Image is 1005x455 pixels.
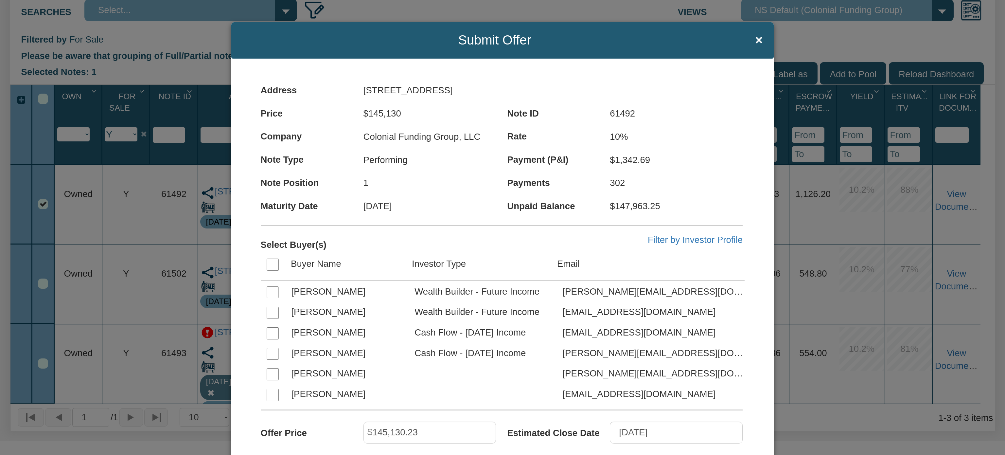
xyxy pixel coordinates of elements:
td: Cash Flow - [DATE] Income [409,322,556,343]
div: Colonial Funding Group, LLC [363,125,507,148]
td: Wealth Builder - Future Income [409,302,556,322]
label: Note Position [261,172,363,190]
label: Offer Price [261,422,363,440]
td: [PERSON_NAME] [285,343,409,363]
td: [EMAIL_ADDRESS][DOMAIN_NAME] [556,302,754,322]
td: Wealth Builder - Future Income [409,281,556,302]
span: × [755,33,763,47]
td: Buyer Name [285,251,406,281]
td: [PERSON_NAME][EMAIL_ADDRESS][DOMAIN_NAME] [556,281,754,302]
label: Payment (P&I) [507,148,610,166]
td: [EMAIL_ADDRESS][DOMAIN_NAME] [556,322,754,343]
div: 302 [610,172,754,195]
td: [PERSON_NAME][EMAIL_ADDRESS][DOMAIN_NAME] [556,343,754,363]
td: [EMAIL_ADDRESS][DOMAIN_NAME] [556,384,754,405]
div: 61492 [610,102,754,125]
label: Company [261,125,363,143]
label: Note Type [261,148,363,166]
div: 10% [610,125,754,148]
div: [DATE] [363,194,507,218]
div: $145,130 [363,102,507,125]
label: Unpaid Balance [507,194,610,212]
div: 1 [363,172,507,195]
label: Estimated Close Date [507,422,610,440]
div: $147,963.25 [610,194,754,218]
td: [PERSON_NAME] [285,281,409,302]
td: Investor Type [406,251,551,281]
span: Submit Offer [242,33,747,47]
input: MM/DD/YYYY [610,422,743,444]
div: Performing [363,148,507,172]
label: Rate [507,125,610,143]
td: [PERSON_NAME] [285,322,409,343]
td: Cash Flow - [DATE] Income [409,343,556,363]
label: Maturity Date [261,194,363,212]
td: [PERSON_NAME] [285,384,409,405]
input: Please enter an offer price [363,422,496,444]
div: $1,342.69 [610,148,754,172]
a: Filter by Investor Profile [648,235,743,245]
label: Price [261,102,363,120]
label: Select Buyer(s) [261,233,326,251]
td: Email [551,251,745,281]
label: Payments [507,172,610,190]
td: [PERSON_NAME] [285,363,409,384]
td: [PERSON_NAME][EMAIL_ADDRESS][DOMAIN_NAME] [556,363,754,384]
label: Note ID [507,102,610,120]
div: [STREET_ADDRESS] [363,79,754,102]
td: [PERSON_NAME] [285,302,409,322]
label: Address [261,79,363,97]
